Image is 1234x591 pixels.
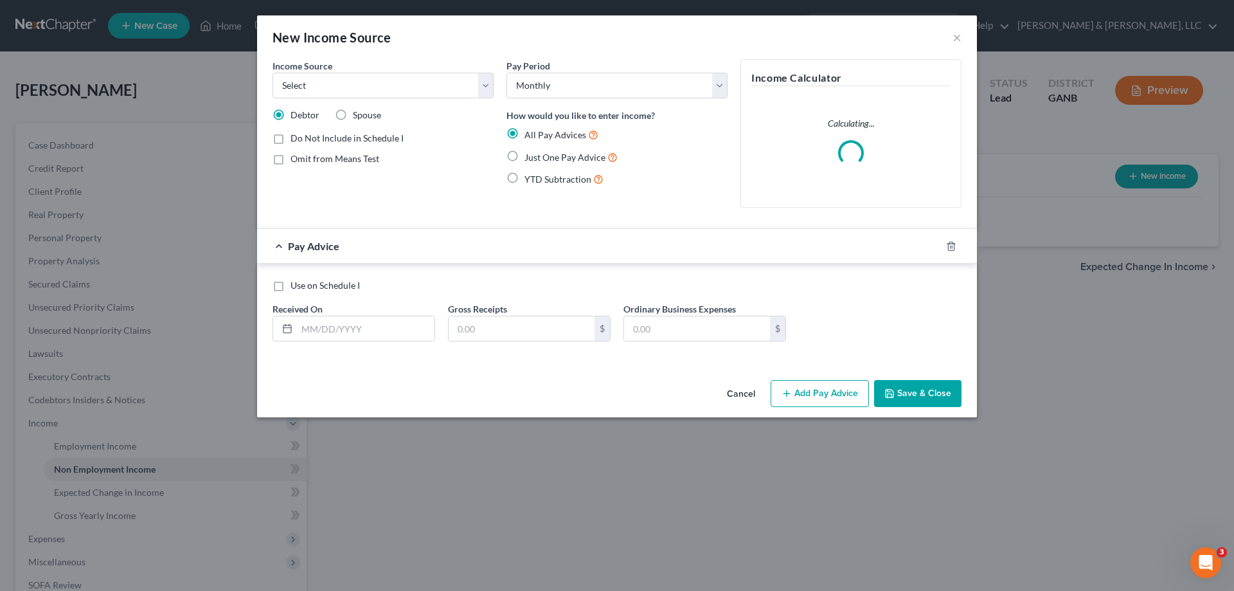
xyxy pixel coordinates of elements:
[448,302,507,316] label: Gross Receipts
[291,132,404,143] span: Do Not Include in Schedule I
[1217,547,1227,558] span: 3
[449,316,595,341] input: 0.00
[506,59,550,73] label: Pay Period
[751,117,951,130] p: Calculating...
[291,280,360,291] span: Use on Schedule I
[623,302,736,316] label: Ordinary Business Expenses
[353,109,381,120] span: Spouse
[273,304,323,314] span: Received On
[524,174,591,185] span: YTD Subtraction
[595,316,610,341] div: $
[291,109,319,120] span: Debtor
[717,381,765,407] button: Cancel
[291,153,379,164] span: Omit from Means Test
[952,30,961,45] button: ×
[524,129,586,140] span: All Pay Advices
[1190,547,1221,578] iframe: Intercom live chat
[770,316,785,341] div: $
[771,380,869,407] button: Add Pay Advice
[273,28,391,46] div: New Income Source
[273,60,332,71] span: Income Source
[524,152,605,163] span: Just One Pay Advice
[288,240,339,252] span: Pay Advice
[506,109,655,122] label: How would you like to enter income?
[297,316,434,341] input: MM/DD/YYYY
[751,70,951,86] h5: Income Calculator
[624,316,770,341] input: 0.00
[874,380,961,407] button: Save & Close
